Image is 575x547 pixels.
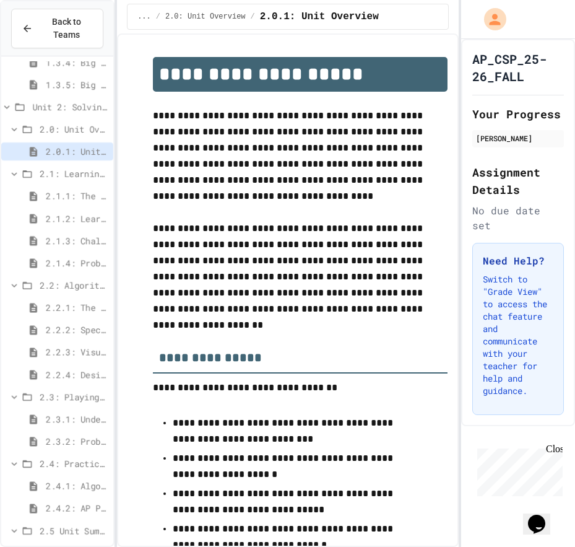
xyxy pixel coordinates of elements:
[46,56,108,69] span: 1.3.4: Big Idea 4 - Computing Systems and Networks
[523,497,563,535] iframe: chat widget
[5,5,85,79] div: Chat with us now!Close
[156,12,160,22] span: /
[40,390,108,403] span: 2.3: Playing Games
[471,5,509,33] div: My Account
[46,145,108,158] span: 2.0.1: Unit Overview
[476,133,560,144] div: [PERSON_NAME]
[472,164,564,198] h2: Assignment Details
[32,100,108,113] span: Unit 2: Solving Problems in Computer Science
[46,78,108,91] span: 1.3.5: Big Idea 5 - Impact of Computing
[46,413,108,426] span: 2.3.1: Understanding Games with Flowcharts
[46,256,108,269] span: 2.1.4: Problem Solving Practice
[46,301,108,314] span: 2.2.1: The Power of Algorithms
[46,479,108,492] span: 2.4.1: Algorithm Practice Exercises
[46,435,108,448] span: 2.3.2: Problem Solving Reflection
[40,524,108,537] span: 2.5 Unit Summary
[137,12,151,22] span: ...
[46,234,108,247] span: 2.1.3: Challenge Problem - The Bridge
[165,12,246,22] span: 2.0: Unit Overview
[472,444,563,496] iframe: chat widget
[483,273,553,397] p: Switch to "Grade View" to access the chat feature and communicate with your teacher for help and ...
[40,167,108,180] span: 2.1: Learning to Solve Hard Problems
[472,105,564,123] h2: Your Progress
[40,279,108,292] span: 2.2: Algorithms - from Pseudocode to Flowcharts
[472,50,564,85] h1: AP_CSP_25-26_FALL
[46,190,108,203] span: 2.1.1: The Growth Mindset
[40,457,108,470] span: 2.4: Practice with Algorithms
[472,203,564,233] div: No due date set
[46,346,108,359] span: 2.2.3: Visualizing Logic with Flowcharts
[46,323,108,336] span: 2.2.2: Specifying Ideas with Pseudocode
[40,123,108,136] span: 2.0: Unit Overview
[251,12,255,22] span: /
[46,502,108,515] span: 2.4.2: AP Practice Questions
[483,253,553,268] h3: Need Help?
[40,15,93,42] span: Back to Teams
[46,368,108,381] span: 2.2.4: Designing Flowcharts
[260,9,379,24] span: 2.0.1: Unit Overview
[46,212,108,225] span: 2.1.2: Learning to Solve Hard Problems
